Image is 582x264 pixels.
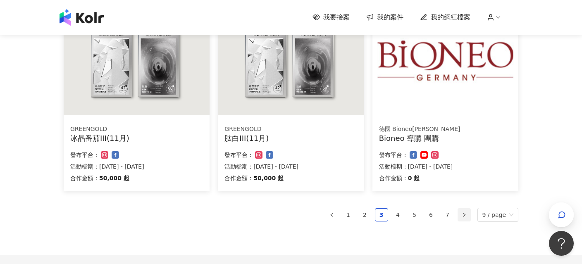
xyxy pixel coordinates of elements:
[375,208,388,221] li: 3
[458,208,471,221] button: right
[342,208,355,221] li: 1
[366,13,403,22] a: 我的案件
[408,173,420,183] p: 0 起
[70,162,203,171] p: 活動檔期：[DATE] - [DATE]
[379,125,512,133] div: 德國 Bioneo[PERSON_NAME]
[224,162,357,171] p: 活動檔期：[DATE] - [DATE]
[253,173,284,183] p: 50,000 起
[224,150,253,160] p: 發布平台：
[441,209,454,221] a: 7
[218,6,364,115] img: 肽白Ⅵ
[425,208,438,221] li: 6
[379,162,512,171] p: 活動檔期：[DATE] - [DATE]
[425,209,437,221] a: 6
[458,208,471,221] li: Next Page
[379,173,408,183] p: 合作金額：
[323,13,350,22] span: 我要接案
[224,173,253,183] p: 合作金額：
[462,212,467,217] span: right
[60,9,104,26] img: logo
[70,133,203,143] div: 冰晶番茄III(11月)
[549,231,574,256] iframe: Help Scout Beacon - Open
[70,173,99,183] p: 合作金額：
[312,13,350,22] a: 我要接案
[431,13,470,22] span: 我的網紅檔案
[379,150,408,160] p: 發布平台：
[70,150,99,160] p: 發布平台：
[372,6,518,115] img: 百妮保濕逆齡美白系列
[99,173,129,183] p: 50,000 起
[482,208,514,221] span: 9 / page
[224,133,357,143] div: 肽白III(11月)
[342,209,355,221] a: 1
[325,208,339,221] li: Previous Page
[391,208,405,221] li: 4
[408,208,421,221] li: 5
[224,125,357,133] div: GREENGOLD
[358,208,372,221] li: 2
[420,13,470,22] a: 我的網紅檔案
[375,209,388,221] a: 3
[70,125,203,133] div: GREENGOLD
[377,13,403,22] span: 我的案件
[325,208,339,221] button: left
[441,208,454,221] li: 7
[379,133,512,143] div: Bioneo 導購 團購
[408,209,421,221] a: 5
[359,209,371,221] a: 2
[392,209,404,221] a: 4
[64,6,210,115] img: 冰晶番茄III
[477,208,519,222] div: Page Size
[329,212,334,217] span: left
